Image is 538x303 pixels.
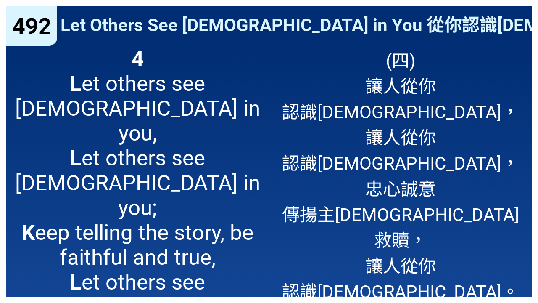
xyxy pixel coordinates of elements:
b: L [70,146,82,170]
span: 492 [12,13,51,40]
b: 4 [132,46,144,71]
b: L [70,71,82,96]
b: K [21,220,35,245]
span: (四) 讓人從你 認識[DEMOGRAPHIC_DATA]， 讓人從你 認識[DEMOGRAPHIC_DATA]， 忠心誠意 傳揚主[DEMOGRAPHIC_DATA]救贖， 讓人從你 認識[D... [275,46,526,303]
